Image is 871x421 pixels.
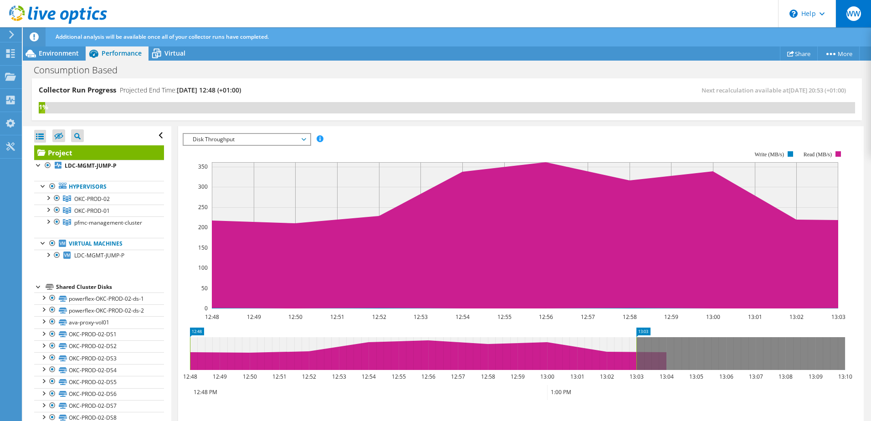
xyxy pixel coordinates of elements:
text: 13:10 [838,373,852,380]
text: 12:56 [538,313,553,321]
svg: \n [789,10,798,18]
div: Shared Cluster Disks [56,282,164,293]
a: Project [34,145,164,160]
text: 12:55 [391,373,405,380]
a: OKC-PROD-02-DS4 [34,364,164,376]
text: 12:50 [288,313,302,321]
a: OKC-PROD-02-DS3 [34,352,164,364]
span: Environment [39,49,79,57]
a: powerflex-OKC-PROD-02-ds-1 [34,293,164,304]
text: 12:51 [272,373,286,380]
text: 13:03 [831,313,845,321]
text: 200 [198,223,208,231]
span: pfmc-management-cluster [74,219,142,226]
text: 12:52 [372,313,386,321]
a: Share [780,46,818,61]
text: 12:53 [413,313,427,321]
text: 13:07 [748,373,763,380]
a: Virtual Machines [34,238,164,250]
text: 12:54 [455,313,469,321]
text: 13:00 [540,373,554,380]
text: 50 [201,284,208,292]
text: 12:50 [242,373,256,380]
text: 300 [198,183,208,190]
text: 250 [198,203,208,211]
a: LDC-MGMT-JUMP-P [34,160,164,172]
div: 1% [39,102,45,112]
text: 12:59 [510,373,524,380]
text: 0 [205,304,208,312]
span: Disk Throughput [188,134,305,145]
text: 13:01 [570,373,584,380]
span: OKC-PROD-01 [74,207,110,215]
b: LDC-MGMT-JUMP-P [65,162,117,169]
text: 100 [198,264,208,272]
a: ava-proxy-vol01 [34,316,164,328]
text: 12:54 [361,373,375,380]
a: OKC-PROD-02 [34,193,164,205]
span: Performance [102,49,142,57]
text: 12:58 [481,373,495,380]
a: OKC-PROD-02-DS5 [34,376,164,388]
span: Additional analysis will be available once all of your collector runs have completed. [56,33,269,41]
text: 12:58 [622,313,636,321]
text: 13:01 [748,313,762,321]
span: WW [846,6,861,21]
text: 12:55 [497,313,511,321]
h4: Projected End Time: [120,85,241,95]
a: pfmc-management-cluster [34,216,164,228]
text: 13:00 [706,313,720,321]
text: 12:51 [330,313,344,321]
span: [DATE] 20:53 (+01:00) [789,86,846,94]
text: Read (MB/s) [804,151,832,158]
text: 12:52 [302,373,316,380]
text: 13:06 [719,373,733,380]
text: 12:49 [212,373,226,380]
text: 12:57 [580,313,594,321]
span: Virtual [164,49,185,57]
text: 13:02 [789,313,803,321]
a: OKC-PROD-02-DS2 [34,340,164,352]
text: 12:49 [246,313,261,321]
span: [DATE] 12:48 (+01:00) [177,86,241,94]
text: 13:05 [689,373,703,380]
span: LDC-MGMT-JUMP-P [74,252,124,259]
text: 13:02 [599,373,614,380]
a: More [817,46,860,61]
text: 12:48 [205,313,219,321]
a: powerflex-OKC-PROD-02-ds-2 [34,304,164,316]
a: Hypervisors [34,181,164,193]
a: OKC-PROD-02-DS7 [34,400,164,412]
h1: Consumption Based [30,65,132,75]
text: Write (MB/s) [754,151,784,158]
a: LDC-MGMT-JUMP-P [34,250,164,262]
text: 12:53 [332,373,346,380]
text: 13:09 [808,373,822,380]
text: 12:48 [183,373,197,380]
a: OKC-PROD-02-DS1 [34,329,164,340]
span: Next recalculation available at [702,86,851,94]
span: OKC-PROD-02 [74,195,110,203]
text: 13:08 [778,373,792,380]
text: 13:04 [659,373,673,380]
a: OKC-PROD-02-DS6 [34,388,164,400]
text: 12:56 [421,373,435,380]
text: 12:59 [664,313,678,321]
text: 12:57 [451,373,465,380]
text: 350 [198,163,208,170]
text: 150 [198,244,208,252]
a: OKC-PROD-01 [34,205,164,216]
text: 13:03 [629,373,643,380]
